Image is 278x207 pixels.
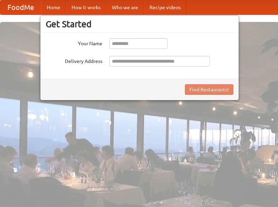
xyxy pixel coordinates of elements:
[106,0,144,15] a: Who we are
[46,56,102,65] label: Delivery Address
[46,38,102,47] label: Your Name
[0,0,41,15] a: FoodMe
[66,0,106,15] a: How it works
[144,0,186,15] a: Recipe videos
[185,84,233,95] button: Find Restaurants!
[41,0,66,15] a: Home
[46,19,233,29] h3: Get Started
